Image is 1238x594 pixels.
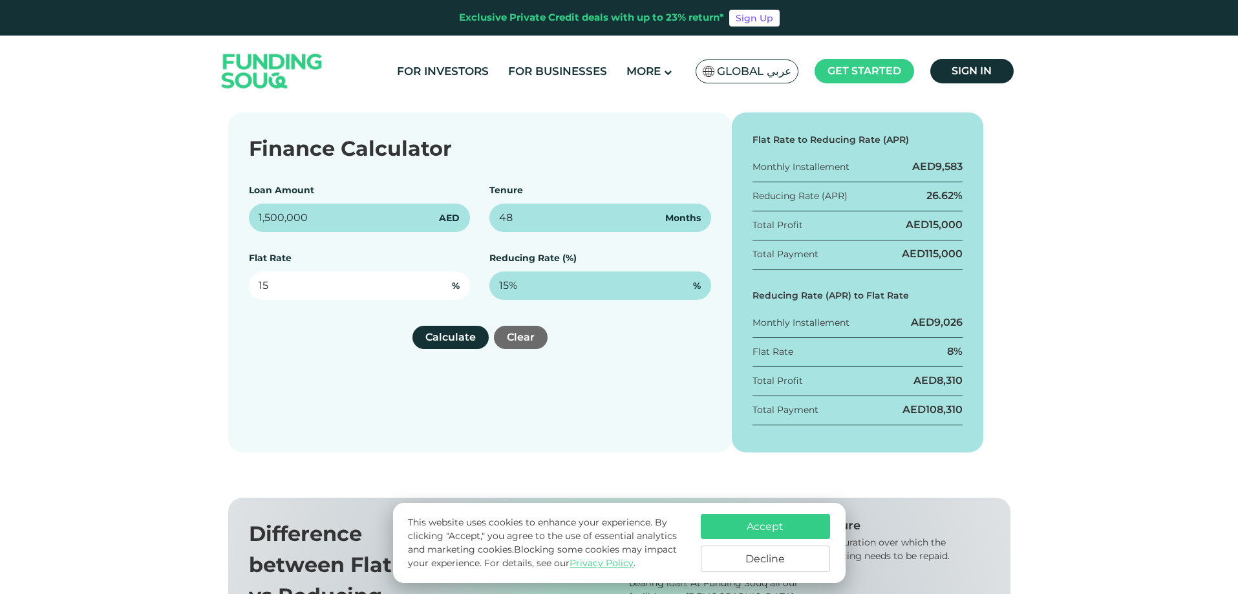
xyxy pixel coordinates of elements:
span: Sign in [952,65,992,77]
div: Total Payment [752,248,818,261]
div: The duration over which the financing needs to be repaid. [819,536,990,563]
div: Exclusive Private Credit deals with up to 23% return* [459,10,724,25]
span: Get started [827,65,901,77]
div: AED [902,247,963,261]
div: AED [913,374,963,388]
div: 26.62% [926,189,963,203]
button: Accept [701,514,830,539]
button: Decline [701,546,830,572]
a: Sign in [930,59,1014,83]
span: Blocking some cookies may impact your experience. [408,544,677,569]
span: For details, see our . [484,557,635,569]
span: 9,026 [934,316,963,328]
div: Total Profit [752,218,803,232]
a: Sign Up [729,10,780,27]
div: Flat Rate [752,345,793,359]
span: AED [439,211,460,225]
span: More [626,65,661,78]
div: Monthly Installement [752,316,849,330]
div: Reducing Rate (APR) to Flat Rate [752,289,963,302]
label: Flat Rate [249,252,292,264]
p: This website uses cookies to enhance your experience. By clicking "Accept," you agree to the use ... [408,516,687,570]
div: AED [906,218,963,232]
div: Total Profit [752,374,803,388]
span: % [452,279,460,293]
label: Reducing Rate (%) [489,252,577,264]
button: Clear [494,326,548,349]
div: Finance Calculator [249,133,711,164]
span: % [693,279,701,293]
img: Logo [209,39,336,104]
a: For Investors [394,61,492,82]
button: Calculate [412,326,489,349]
span: 8,310 [937,374,963,387]
div: AED [912,160,963,174]
div: Reducing Rate (APR) [752,189,848,203]
span: Global عربي [717,64,791,79]
img: SA Flag [703,66,714,77]
span: 9,583 [935,160,963,173]
div: AED [911,315,963,330]
span: Months [665,211,701,225]
div: Monthly Installement [752,160,849,174]
div: AED [902,403,963,417]
div: Tenure [819,518,990,533]
label: Tenure [489,184,523,196]
a: For Businesses [505,61,610,82]
span: 115,000 [925,248,963,260]
label: Loan Amount [249,184,314,196]
div: Total Payment [752,403,818,417]
span: 15,000 [929,218,963,231]
span: 108,310 [926,403,963,416]
div: Flat Rate to Reducing Rate (APR) [752,133,963,147]
div: 8% [947,345,963,359]
a: Privacy Policy [570,557,634,569]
